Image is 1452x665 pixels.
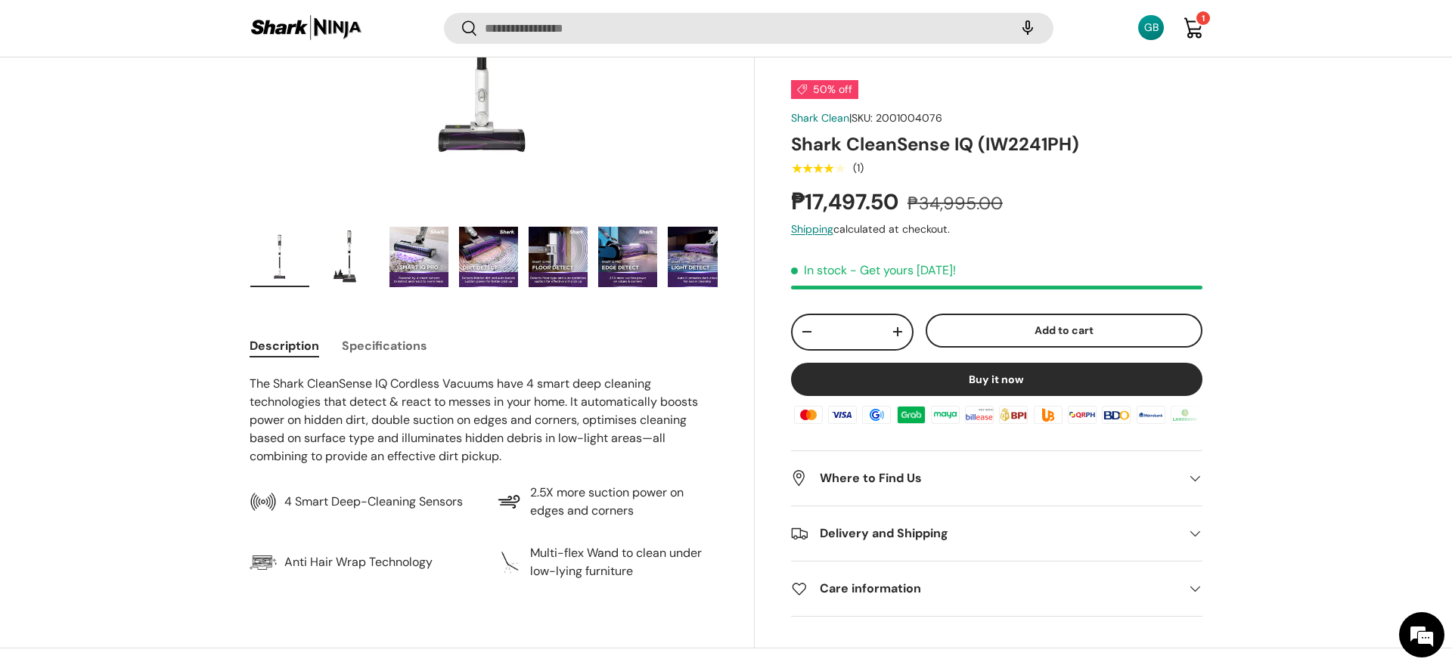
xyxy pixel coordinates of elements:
[79,85,254,104] div: Chat with us now
[997,403,1030,425] img: bpi
[530,484,717,520] p: 2.5X more suction power on edges and corners
[791,524,1178,543] h2: Delivery and Shipping
[963,403,996,425] img: billease
[791,160,845,175] span: ★★★★★
[248,8,284,44] div: Minimize live chat window
[791,469,1178,487] h2: Where to Find Us
[1134,403,1167,425] img: metrobank
[791,362,1202,395] button: Buy it now
[250,329,319,363] button: Description
[876,110,942,124] span: 2001004076
[792,403,825,425] img: master
[791,131,1202,155] h1: Shark CleanSense IQ (IW2241PH)
[850,262,956,278] p: - Get yours [DATE]!
[907,192,1003,215] s: ₱34,995.00
[389,227,448,287] img: shark-cleansenseiq+-4-smart-iq-pro-infographic-sharkninja-philippines
[895,403,928,425] img: grabpay
[284,493,463,511] p: 4 Smart Deep-Cleaning Sensors
[791,161,845,175] div: 4.0 out of 5.0 stars
[1100,403,1133,425] img: bdo
[1202,14,1205,24] span: 1
[926,314,1202,348] button: Add to cart
[284,553,433,571] p: Anti Hair Wrap Technology
[88,190,209,343] span: We're online!
[860,403,893,425] img: gcash
[849,110,942,124] span: |
[1168,403,1202,425] img: landbank
[852,110,873,124] span: SKU:
[929,403,962,425] img: maya
[250,375,718,466] p: The Shark CleanSense IQ Cordless Vacuums have 4 smart deep cleaning technologies that detect & re...
[8,413,288,466] textarea: Type your message and hit 'Enter'
[826,403,859,425] img: visa
[1134,11,1168,45] a: GB
[791,79,858,98] span: 50% off
[530,544,717,580] p: Multi-flex Wand to clean under low-lying furniture
[791,451,1202,506] summary: Where to Find Us
[1143,20,1159,36] div: GB
[791,221,1202,237] div: calculated at checkout.
[459,227,518,287] img: shark-cleansenseiq+-4-smart-iq-pro-dirt-detect-infographic-sharkninja-philippines
[668,227,727,287] img: shark-cleansenseiq+-4-smart-iq-pro-light-detect-infographic-sharkninja-philippines
[250,14,363,43] img: Shark Ninja Philippines
[791,187,902,216] strong: ₱17,497.50
[853,162,864,174] div: (1)
[791,580,1178,598] h2: Care information
[1004,12,1052,45] speech-search-button: Search by voice
[791,561,1202,616] summary: Care information
[791,506,1202,561] summary: Delivery and Shipping
[1032,403,1065,425] img: ubp
[598,227,657,287] img: shark-cleansenseiq+-4-smart-iq-pro-floor-edge-infographic-sharkninja-philippines
[791,262,847,278] span: In stock
[342,329,427,363] button: Specifications
[791,222,833,236] a: Shipping
[1066,403,1099,425] img: qrph
[529,227,588,287] img: shark-cleansenseiq+-4-smart-iq-pro-floor-detect-infographic-sharkninja-philippines
[791,110,849,124] a: Shark Clean
[320,227,379,287] img: shark-kion-iw2241-full-view-all-parts-shark-ninja-philippines
[250,227,309,287] img: shark-kion-iw2241-full-view-shark-ninja-philippines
